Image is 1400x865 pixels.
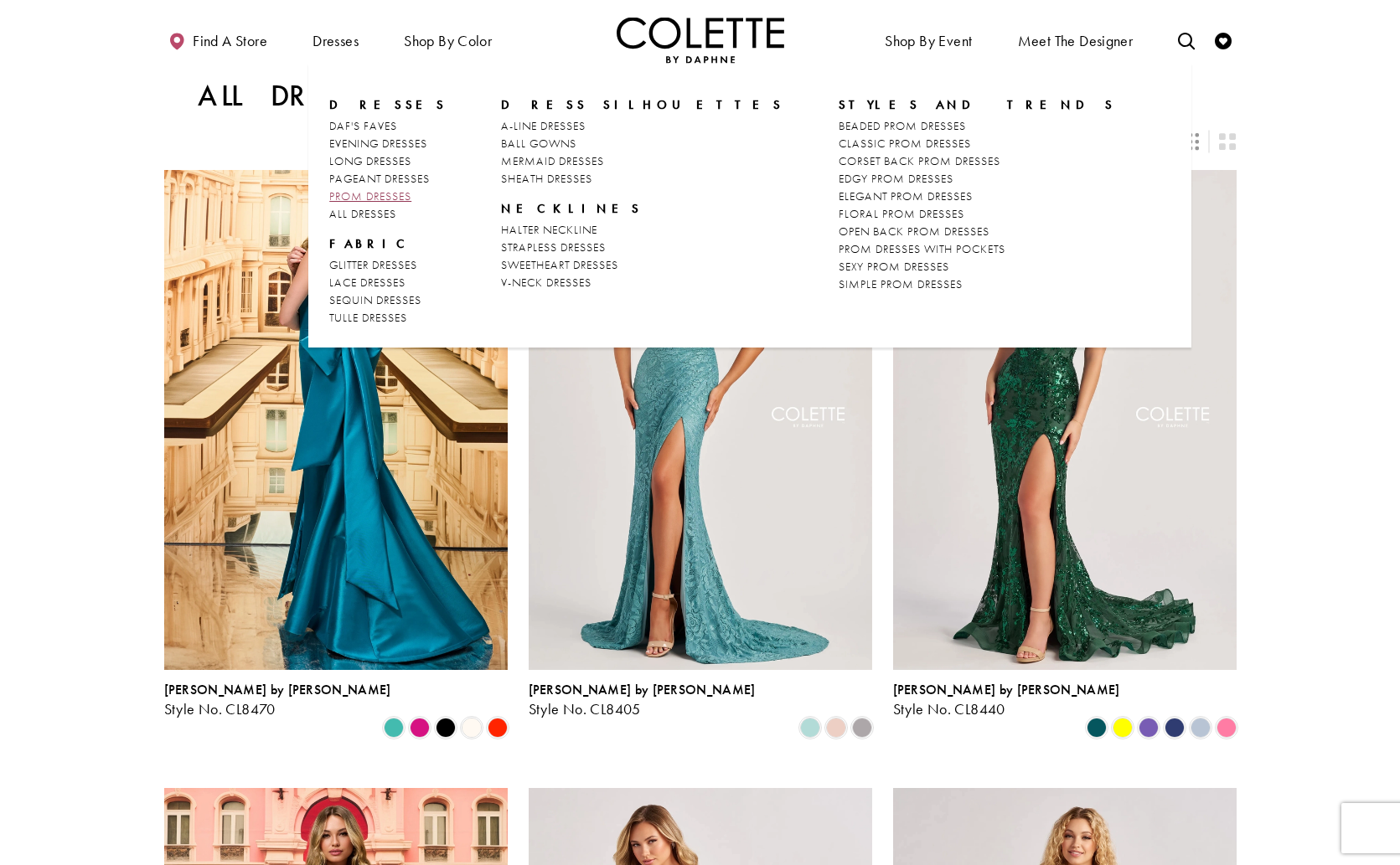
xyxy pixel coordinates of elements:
span: Dresses [329,96,447,113]
span: ELEGANT PROM DRESSES [839,188,973,203]
img: Colette by Daphne [617,17,784,63]
span: CORSET BACK PROM DRESSES [839,153,1000,168]
a: FLORAL PROM DRESSES [839,205,1116,223]
span: EVENING DRESSES [329,136,427,151]
a: A-LINE DRESSES [501,117,783,135]
span: Style No. CL8440 [893,699,1005,718]
span: OPEN BACK PROM DRESSES [839,224,989,239]
span: Shop By Event [881,17,976,63]
i: Sea Glass [800,718,820,738]
span: PROM DRESSES [329,188,411,203]
a: V-NECK DRESSES [501,274,783,291]
a: Find a store [164,17,271,63]
i: Navy Blue [1165,718,1185,738]
a: EVENING DRESSES [329,135,447,152]
i: Spruce [1087,718,1107,738]
span: Style No. CL8405 [529,699,641,718]
span: PROM DRESSES WITH POCKETS [839,241,1005,256]
div: Layout Controls [154,123,1247,160]
span: STYLES AND TRENDS [839,96,1116,113]
span: NECKLINES [501,200,783,217]
span: BALL GOWNS [501,136,576,151]
span: BEADED PROM DRESSES [839,118,966,133]
span: EDGY PROM DRESSES [839,171,953,186]
span: GLITTER DRESSES [329,257,417,272]
a: BALL GOWNS [501,135,783,152]
span: Shop By Event [885,33,972,49]
span: CLASSIC PROM DRESSES [839,136,971,151]
span: A-LINE DRESSES [501,118,586,133]
a: MERMAID DRESSES [501,152,783,170]
span: FABRIC [329,235,413,252]
a: LACE DRESSES [329,274,447,291]
span: SHEATH DRESSES [501,171,592,186]
span: Shop by color [404,33,492,49]
div: Colette by Daphne Style No. CL8405 [529,682,756,718]
span: Dresses [313,33,359,49]
div: Colette by Daphne Style No. CL8470 [164,682,391,718]
a: CORSET BACK PROM DRESSES [839,152,1116,170]
span: ALL DRESSES [329,206,396,221]
a: TULLE DRESSES [329,309,447,327]
i: Scarlet [488,718,508,738]
span: PAGEANT DRESSES [329,171,430,186]
i: Cotton Candy [1217,718,1237,738]
span: DAF'S FAVES [329,118,397,133]
span: SEXY PROM DRESSES [839,259,949,274]
span: Shop by color [400,17,496,63]
span: STRAPLESS DRESSES [501,239,606,255]
i: Diamond White [462,718,482,738]
i: Smoke [852,718,872,738]
a: DAF'S FAVES [329,117,447,135]
a: HALTER NECKLINE [501,221,783,239]
span: DRESS SILHOUETTES [501,96,783,113]
a: ELEGANT PROM DRESSES [839,188,1116,205]
span: FLORAL PROM DRESSES [839,206,964,221]
a: Visit Colette by Daphne Style No. CL8470 Page [164,170,508,669]
a: PROM DRESSES [329,188,447,205]
a: SEXY PROM DRESSES [839,258,1116,275]
a: ALL DRESSES [329,205,447,223]
span: MERMAID DRESSES [501,153,604,168]
h1: All Dresses [198,80,425,113]
span: Meet the designer [1018,33,1134,49]
span: HALTER NECKLINE [501,222,597,237]
a: OPEN BACK PROM DRESSES [839,223,1116,240]
a: CLASSIC PROM DRESSES [839,135,1116,152]
a: SIMPLE PROM DRESSES [839,275,1116,293]
i: Violet [1139,718,1159,738]
a: LONG DRESSES [329,152,447,170]
a: PAGEANT DRESSES [329,170,447,188]
span: SWEETHEART DRESSES [501,257,618,272]
span: Find a store [193,33,267,49]
span: SIMPLE PROM DRESSES [839,276,963,291]
i: Turquoise [384,718,404,738]
a: SHEATH DRESSES [501,170,783,188]
span: Switch layout to 2 columns [1219,133,1236,150]
span: NECKLINES [501,200,642,217]
i: Yellow [1113,718,1133,738]
a: EDGY PROM DRESSES [839,170,1116,188]
span: V-NECK DRESSES [501,275,592,290]
i: Black [436,718,456,738]
span: [PERSON_NAME] by [PERSON_NAME] [893,681,1120,698]
span: Style No. CL8470 [164,699,276,718]
span: LACE DRESSES [329,275,406,290]
a: GLITTER DRESSES [329,256,447,274]
span: TULLE DRESSES [329,310,407,325]
a: Check Wishlist [1211,17,1236,63]
a: Visit Colette by Daphne Style No. CL8440 Page [893,170,1237,669]
span: [PERSON_NAME] by [PERSON_NAME] [164,681,391,698]
a: Visit Home Page [617,17,784,63]
a: Visit Colette by Daphne Style No. CL8405 Page [529,170,872,669]
span: SEQUIN DRESSES [329,292,421,307]
a: SWEETHEART DRESSES [501,256,783,274]
a: PROM DRESSES WITH POCKETS [839,240,1116,258]
a: Meet the designer [1014,17,1138,63]
div: Colette by Daphne Style No. CL8440 [893,682,1120,718]
a: BEADED PROM DRESSES [839,117,1116,135]
i: Ice Blue [1191,718,1211,738]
